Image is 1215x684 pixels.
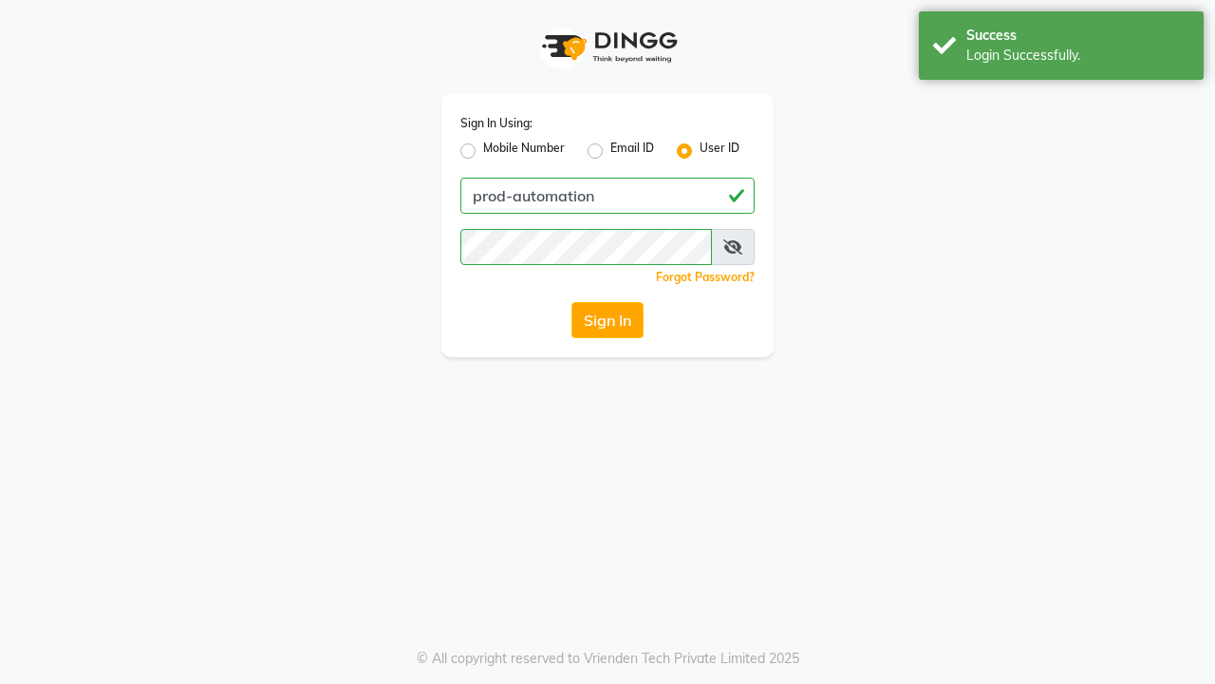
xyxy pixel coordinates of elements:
[460,178,755,214] input: Username
[700,140,739,162] label: User ID
[966,46,1189,66] div: Login Successfully.
[532,19,683,75] img: logo1.svg
[966,26,1189,46] div: Success
[610,140,654,162] label: Email ID
[483,140,565,162] label: Mobile Number
[460,229,712,265] input: Username
[571,302,644,338] button: Sign In
[656,270,755,284] a: Forgot Password?
[460,115,533,132] label: Sign In Using:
